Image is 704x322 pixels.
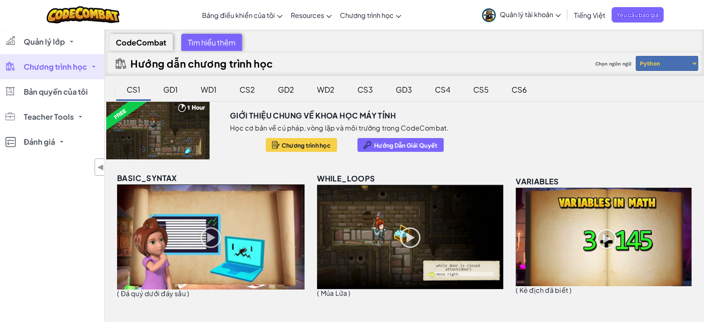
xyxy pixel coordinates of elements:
a: Chương trình học [336,4,405,26]
h3: Giới thiệu chung về Khoa học máy tính [230,109,396,122]
span: while_loops [317,174,375,183]
span: Bản quyền của tôi [24,88,88,96]
a: Quản lý tài khoản [478,2,565,28]
span: Tiếng Việt [574,11,605,20]
span: Chương trình học [340,11,394,20]
p: Học cơ bản về cú pháp, vòng lặp và môi trường trong CodeCombat. [230,124,449,132]
span: variables [516,176,559,186]
div: CS1 [118,80,149,99]
a: Bảng điều khiển của tôi [198,4,287,26]
img: while_loops_unlocked.png [317,185,503,289]
span: ) [569,286,572,294]
div: Tìm hiểu thêm [181,34,242,51]
span: ) [348,289,350,297]
span: Chọn ngôn ngữ [592,58,634,70]
span: Chương trình học [282,142,331,148]
span: Kẻ địch đã biết [519,286,568,294]
span: ( [317,289,319,297]
img: basic_syntax_unlocked.png [117,184,305,289]
span: Đánh giá [24,138,55,146]
img: CodeCombat logo [47,6,120,23]
div: CodeCombat [109,34,173,51]
div: GD1 [155,80,186,99]
div: CS3 [349,80,381,99]
div: WD2 [309,80,343,99]
a: Resources [287,4,336,26]
span: ( [516,286,518,294]
span: Quản lý lớp [24,38,65,45]
span: Resources [291,11,324,20]
span: Teacher Tools [24,113,74,121]
span: ◀ [97,161,104,173]
span: ) [187,289,189,298]
div: CS2 [231,80,263,99]
img: variables_unlocked.png [516,188,692,286]
img: IconCurriculumGuide.svg [116,58,126,69]
img: avatar [482,8,496,22]
a: Tiếng Việt [570,4,609,26]
span: Múa Lửa [320,289,347,297]
div: CS6 [503,80,535,99]
span: ( [117,289,119,298]
button: Chương trình học [266,138,337,152]
span: Chương trình học [24,63,87,70]
div: CS5 [465,80,497,99]
h2: Hướng dẫn chương trình học [130,58,273,69]
button: Hướng Dẫn Giải Quyết [357,138,444,152]
span: Quản lý tài khoản [500,10,561,19]
span: Đá quý dưới đáy sâu [120,289,185,298]
span: Bảng điều khiển của tôi [202,11,275,20]
span: basic_syntax [117,173,177,183]
div: GD3 [387,80,420,99]
span: Hướng Dẫn Giải Quyết [374,142,437,148]
div: WD1 [192,80,225,99]
a: Yêu cầu báo giá [612,7,664,23]
div: GD2 [270,80,302,99]
div: CS4 [427,80,459,99]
